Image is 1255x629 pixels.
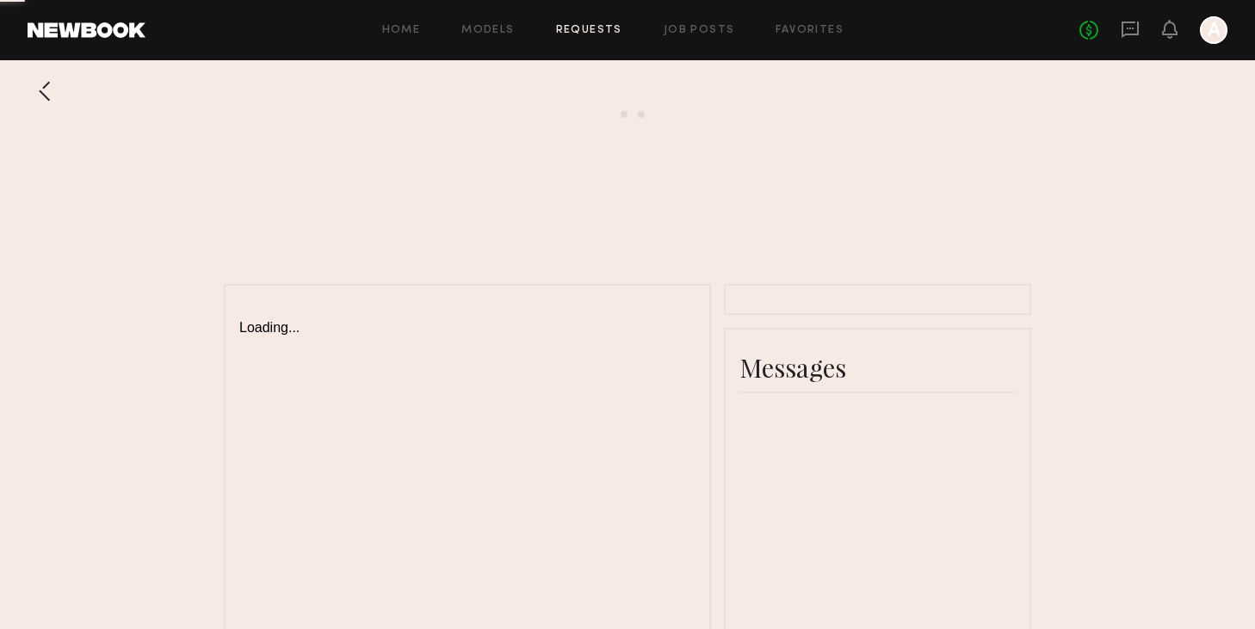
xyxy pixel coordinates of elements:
[382,25,421,36] a: Home
[664,25,735,36] a: Job Posts
[1200,16,1227,44] a: A
[239,299,696,336] div: Loading...
[776,25,844,36] a: Favorites
[556,25,622,36] a: Requests
[461,25,514,36] a: Models
[739,350,1016,385] div: Messages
